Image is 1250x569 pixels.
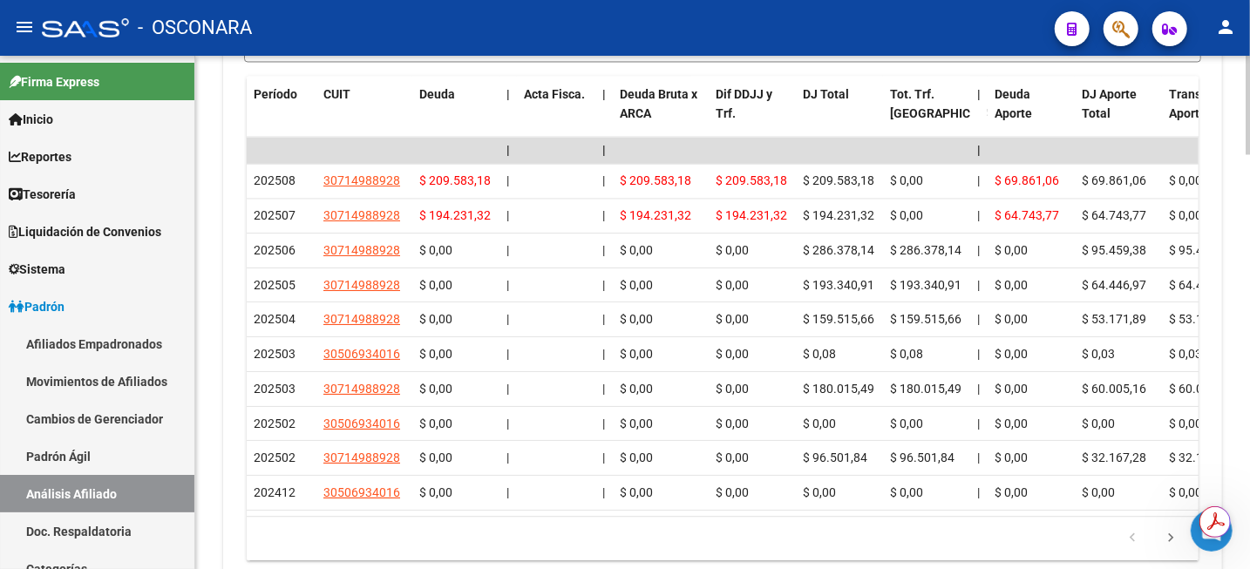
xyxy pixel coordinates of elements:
[803,450,867,464] span: $ 96.501,84
[323,208,400,222] span: 30714988928
[1169,347,1202,361] span: $ 0,03
[620,382,653,396] span: $ 0,00
[602,485,605,499] span: |
[890,450,954,464] span: $ 96.501,84
[890,347,923,361] span: $ 0,08
[977,382,980,396] span: |
[1082,485,1115,499] span: $ 0,00
[506,243,509,257] span: |
[1169,278,1233,292] span: $ 64.446,97
[323,87,350,101] span: CUIT
[890,382,961,396] span: $ 180.015,49
[9,110,53,129] span: Inicio
[977,278,980,292] span: |
[890,243,961,257] span: $ 286.378,14
[803,173,874,187] span: $ 209.583,18
[247,76,316,152] datatable-header-cell: Período
[803,312,874,326] span: $ 159.515,66
[595,76,613,152] datatable-header-cell: |
[803,243,874,257] span: $ 286.378,14
[254,278,296,292] span: 202505
[890,208,923,222] span: $ 0,00
[419,278,452,292] span: $ 0,00
[716,208,787,222] span: $ 194.231,32
[1169,243,1233,257] span: $ 95.459,38
[977,243,980,257] span: |
[323,243,400,257] span: 30714988928
[506,143,510,157] span: |
[1169,208,1202,222] span: $ 0,00
[977,208,980,222] span: |
[602,347,605,361] span: |
[323,382,400,396] span: 30714988928
[323,450,400,464] span: 30714988928
[506,312,509,326] span: |
[602,143,606,157] span: |
[977,143,981,157] span: |
[1169,87,1234,121] span: Transferido Aporte
[1169,173,1202,187] span: $ 0,00
[254,173,296,187] span: 202508
[602,243,605,257] span: |
[1169,450,1233,464] span: $ 32.167,28
[9,260,65,279] span: Sistema
[138,9,252,47] span: - OSCONARA
[254,347,296,361] span: 202503
[890,312,961,326] span: $ 159.515,66
[803,347,836,361] span: $ 0,08
[254,417,296,430] span: 202502
[9,222,161,241] span: Liquidación de Convenios
[1162,76,1249,152] datatable-header-cell: Transferido Aporte
[620,208,691,222] span: $ 194.231,32
[419,173,491,187] span: $ 209.583,18
[323,312,400,326] span: 30714988928
[419,417,452,430] span: $ 0,00
[995,243,1028,257] span: $ 0,00
[890,278,961,292] span: $ 193.340,91
[419,87,455,101] span: Deuda
[602,87,606,101] span: |
[9,72,99,91] span: Firma Express
[419,450,452,464] span: $ 0,00
[1082,450,1146,464] span: $ 32.167,28
[620,347,653,361] span: $ 0,00
[412,76,499,152] datatable-header-cell: Deuda
[977,87,981,101] span: |
[506,278,509,292] span: |
[709,76,796,152] datatable-header-cell: Dif DDJJ y Trf.
[254,208,296,222] span: 202507
[803,485,836,499] span: $ 0,00
[620,312,653,326] span: $ 0,00
[506,485,509,499] span: |
[602,417,605,430] span: |
[620,173,691,187] span: $ 209.583,18
[977,347,980,361] span: |
[977,485,980,499] span: |
[803,417,836,430] span: $ 0,00
[254,87,297,101] span: Período
[419,485,452,499] span: $ 0,00
[977,312,980,326] span: |
[506,208,509,222] span: |
[620,87,697,121] span: Deuda Bruta x ARCA
[506,347,509,361] span: |
[890,417,923,430] span: $ 0,00
[506,173,509,187] span: |
[506,450,509,464] span: |
[716,417,749,430] span: $ 0,00
[419,208,491,222] span: $ 194.231,32
[316,76,412,152] datatable-header-cell: CUIT
[620,243,653,257] span: $ 0,00
[803,208,874,222] span: $ 194.231,32
[14,17,35,37] mat-icon: menu
[419,243,452,257] span: $ 0,00
[1075,76,1162,152] datatable-header-cell: DJ Aporte Total
[9,147,71,166] span: Reportes
[716,87,772,121] span: Dif DDJJ y Trf.
[890,485,923,499] span: $ 0,00
[716,450,749,464] span: $ 0,00
[620,450,653,464] span: $ 0,00
[1169,417,1202,430] span: $ 0,00
[602,173,605,187] span: |
[419,347,452,361] span: $ 0,00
